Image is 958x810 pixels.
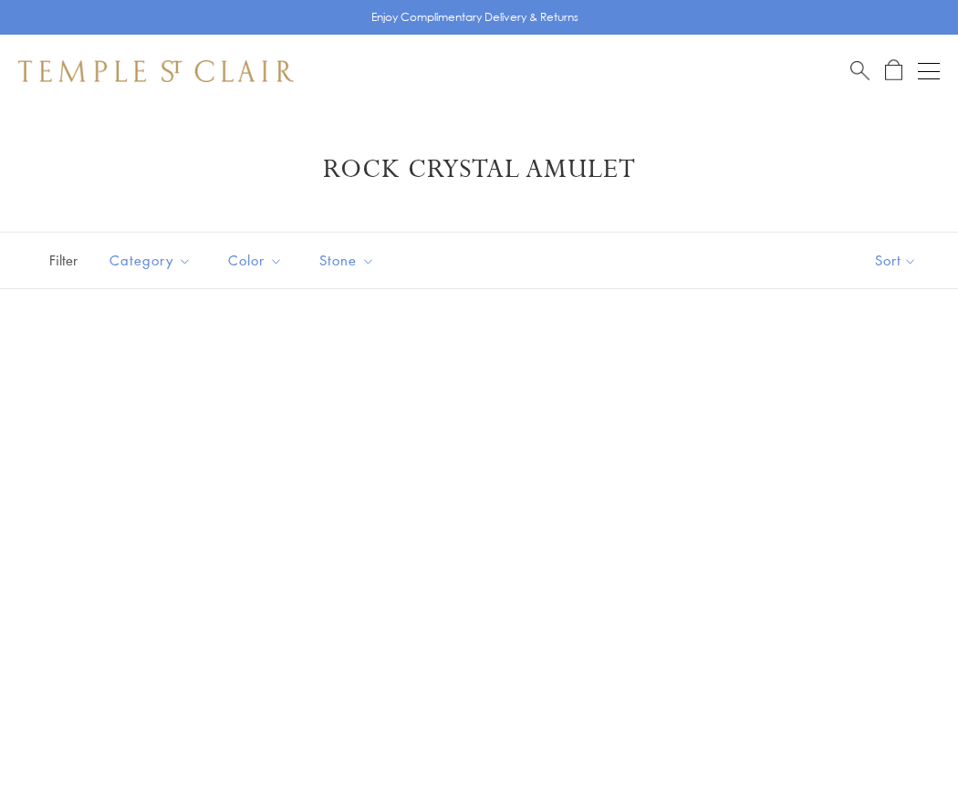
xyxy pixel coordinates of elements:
[100,249,205,272] span: Category
[46,153,912,186] h1: Rock Crystal Amulet
[850,59,869,82] a: Search
[310,249,389,272] span: Stone
[885,59,902,82] a: Open Shopping Bag
[96,240,205,281] button: Category
[219,249,297,272] span: Color
[834,233,958,288] button: Show sort by
[214,240,297,281] button: Color
[18,60,294,82] img: Temple St. Clair
[918,60,940,82] button: Open navigation
[371,8,578,26] p: Enjoy Complimentary Delivery & Returns
[306,240,389,281] button: Stone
